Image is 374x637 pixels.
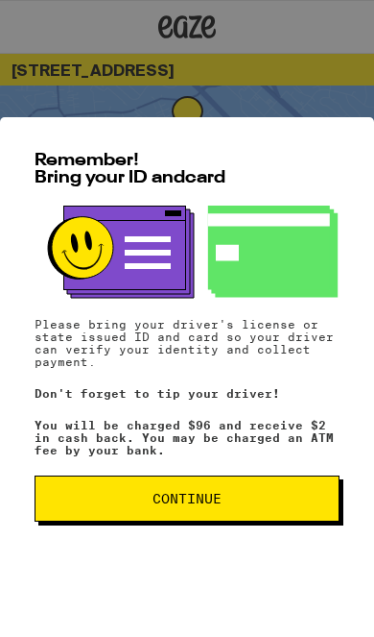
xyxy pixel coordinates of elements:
[35,152,225,186] span: Remember! Bring your ID and card
[35,387,339,400] p: Don't forget to tip your driver!
[152,492,222,505] span: Continue
[35,419,339,456] p: You will be charged $96 and receive $2 in cash back. You may be charged an ATM fee by your bank.
[35,318,339,368] p: Please bring your driver's license or state issued ID and card so your driver can verify your ide...
[35,476,339,522] button: Continue
[44,13,83,31] span: Help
